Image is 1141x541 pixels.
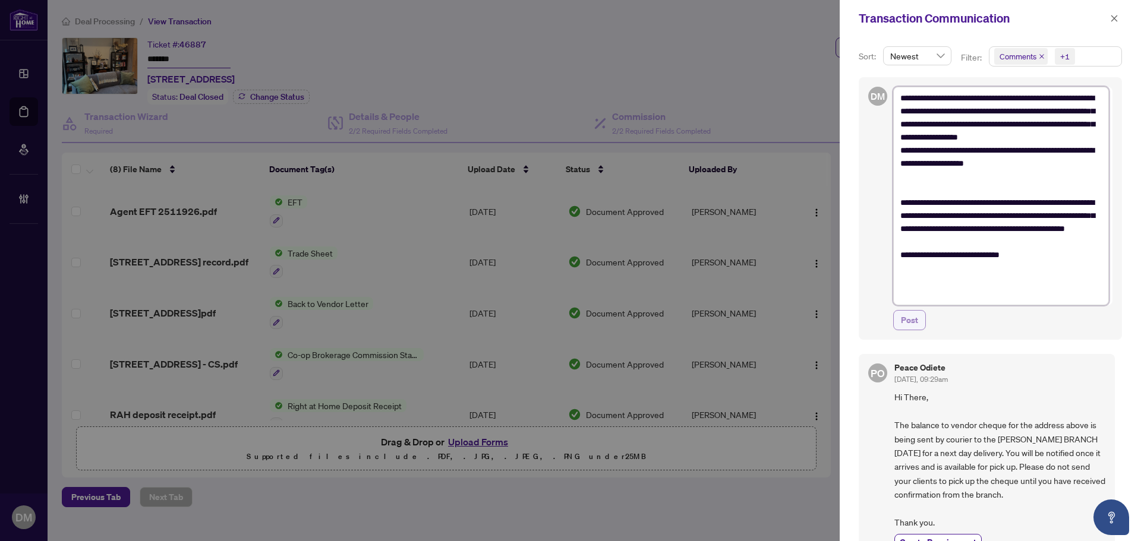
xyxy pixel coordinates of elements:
span: Post [901,311,918,330]
p: Sort: [859,50,878,63]
span: Comments [994,48,1048,65]
span: DM [871,89,885,103]
span: Comments [1000,50,1036,62]
div: Transaction Communication [859,10,1107,27]
button: Post [893,310,926,330]
span: Hi There, The balance to vendor cheque for the address above is being sent by courier to the [PER... [894,390,1105,529]
button: Open asap [1093,499,1129,535]
span: [DATE], 09:29am [894,375,948,384]
span: close [1110,14,1118,23]
h5: Peace Odiete [894,363,948,372]
span: Newest [890,47,944,65]
span: close [1039,53,1045,59]
p: Filter: [961,51,984,64]
span: PO [871,365,884,381]
div: +1 [1060,50,1070,62]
